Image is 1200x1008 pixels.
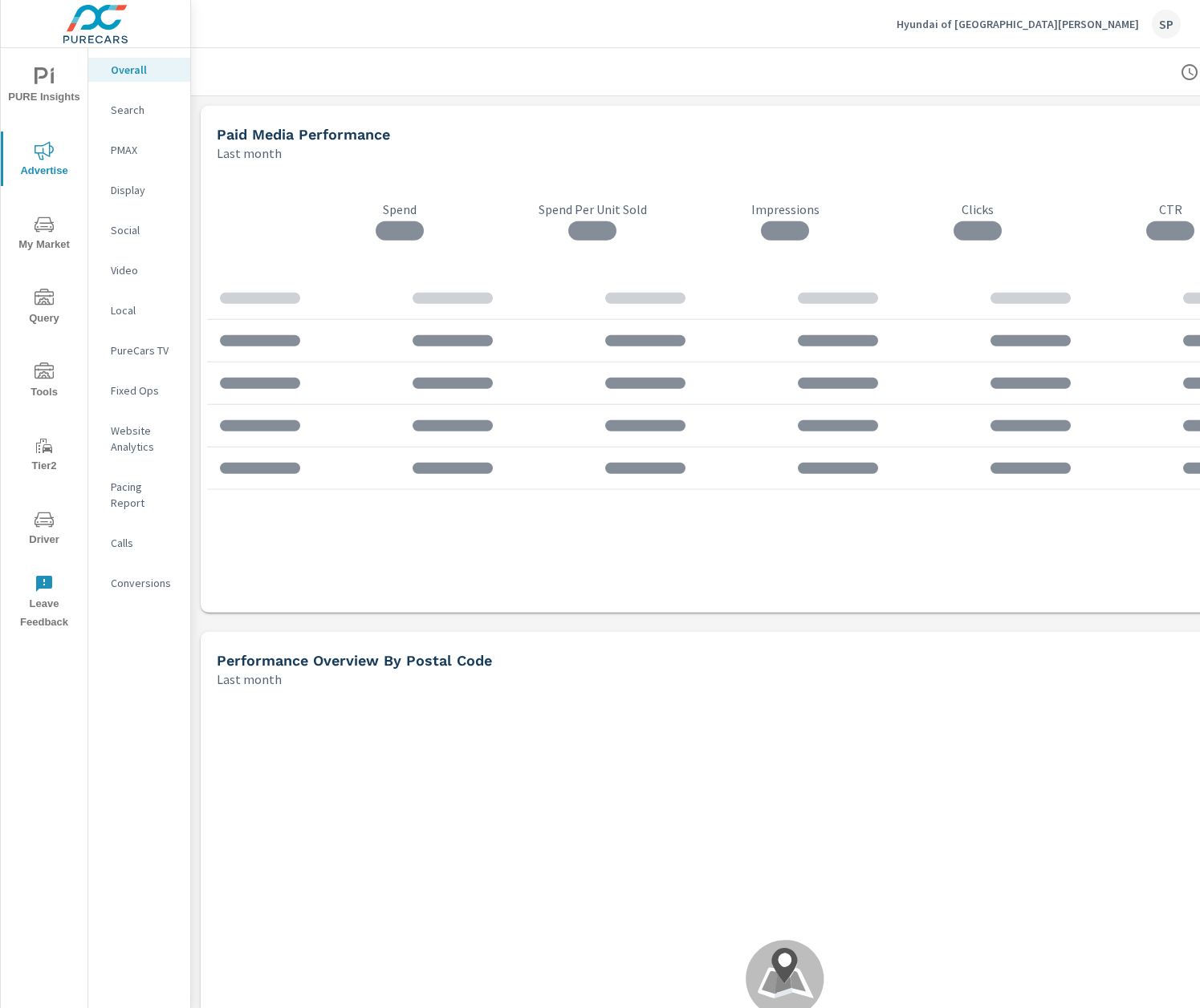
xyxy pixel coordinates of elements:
[88,258,190,282] div: Video
[88,138,190,162] div: PMAX
[6,510,83,549] span: Driver
[881,201,1074,217] p: Clicks
[111,262,177,278] p: Video
[897,17,1139,31] p: Hyundai of [GEOGRAPHIC_DATA][PERSON_NAME]
[111,142,177,158] p: PMAX
[217,144,282,163] p: Last month
[217,652,492,669] h5: Performance Overview By Postal Code
[111,479,177,511] p: Pacing Report
[6,574,83,632] span: Leave Feedback
[111,302,177,318] p: Local
[88,379,190,403] div: Fixed Ops
[111,423,177,455] p: Website Analytics
[6,215,83,254] span: My Market
[88,571,190,595] div: Conversions
[496,201,689,217] p: Spend Per Unit Sold
[6,436,83,476] span: Tier2
[303,201,496,217] p: Spend
[88,419,190,459] div: Website Analytics
[689,201,881,217] p: Impressions
[111,383,177,399] p: Fixed Ops
[88,98,190,122] div: Search
[88,218,190,242] div: Social
[6,67,83,107] span: PURE Insights
[111,535,177,551] p: Calls
[217,670,282,689] p: Last month
[1,48,87,638] div: nav menu
[111,342,177,358] p: PureCars TV
[6,289,83,328] span: Query
[111,182,177,198] p: Display
[111,62,177,78] p: Overall
[111,222,177,238] p: Social
[6,362,83,402] span: Tools
[88,338,190,362] div: PureCars TV
[111,102,177,118] p: Search
[6,141,83,180] span: Advertise
[111,575,177,591] p: Conversions
[88,475,190,515] div: Pacing Report
[88,58,190,82] div: Overall
[1152,10,1181,38] div: SP
[88,531,190,555] div: Calls
[88,178,190,202] div: Display
[217,126,390,143] h5: Paid Media Performance
[88,298,190,322] div: Local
